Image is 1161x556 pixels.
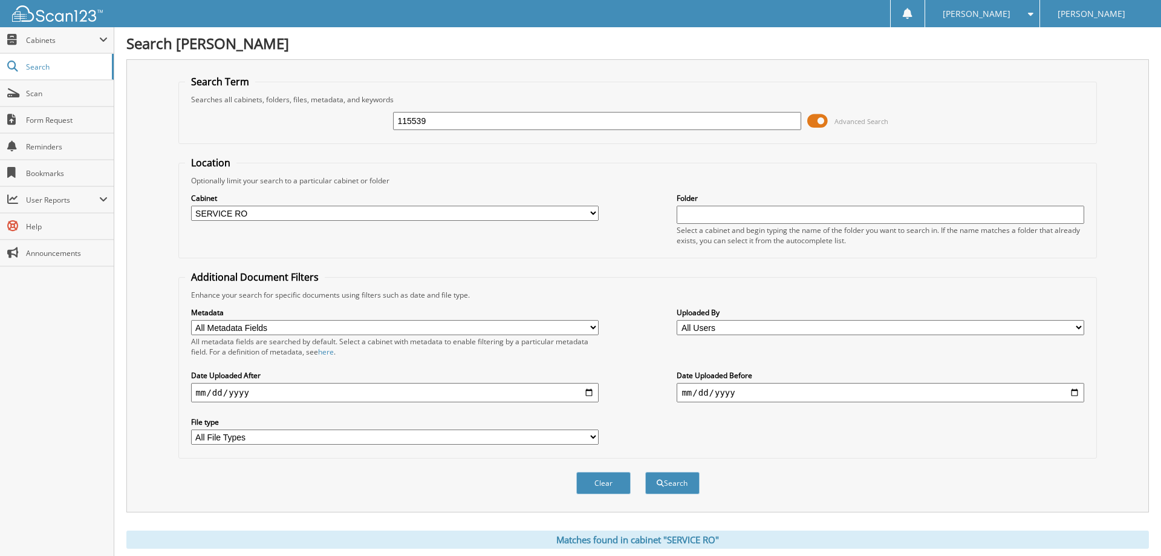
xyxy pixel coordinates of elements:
span: Reminders [26,142,108,152]
div: All metadata fields are searched by default. Select a cabinet with metadata to enable filtering b... [191,336,599,357]
img: scan123-logo-white.svg [12,5,103,22]
label: File type [191,417,599,427]
span: Help [26,221,108,232]
span: Announcements [26,248,108,258]
input: end [677,383,1084,402]
div: Optionally limit your search to a particular cabinet or folder [185,175,1091,186]
span: Search [26,62,106,72]
legend: Search Term [185,75,255,88]
span: Cabinets [26,35,99,45]
label: Cabinet [191,193,599,203]
div: Matches found in cabinet "SERVICE RO" [126,531,1149,549]
legend: Additional Document Filters [185,270,325,284]
input: start [191,383,599,402]
iframe: Chat Widget [1101,498,1161,556]
div: Searches all cabinets, folders, files, metadata, and keywords [185,94,1091,105]
button: Clear [576,472,631,494]
span: Form Request [26,115,108,125]
button: Search [645,472,700,494]
label: Folder [677,193,1084,203]
div: Enhance your search for specific documents using filters such as date and file type. [185,290,1091,300]
span: Advanced Search [834,117,888,126]
span: User Reports [26,195,99,205]
span: [PERSON_NAME] [943,10,1010,18]
label: Date Uploaded After [191,370,599,381]
label: Uploaded By [677,307,1084,318]
span: Bookmarks [26,168,108,178]
legend: Location [185,156,236,169]
span: [PERSON_NAME] [1058,10,1125,18]
label: Metadata [191,307,599,318]
span: Scan [26,88,108,99]
div: Select a cabinet and begin typing the name of the folder you want to search in. If the name match... [677,225,1084,246]
h1: Search [PERSON_NAME] [126,33,1149,53]
label: Date Uploaded Before [677,370,1084,381]
a: here [318,347,334,357]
